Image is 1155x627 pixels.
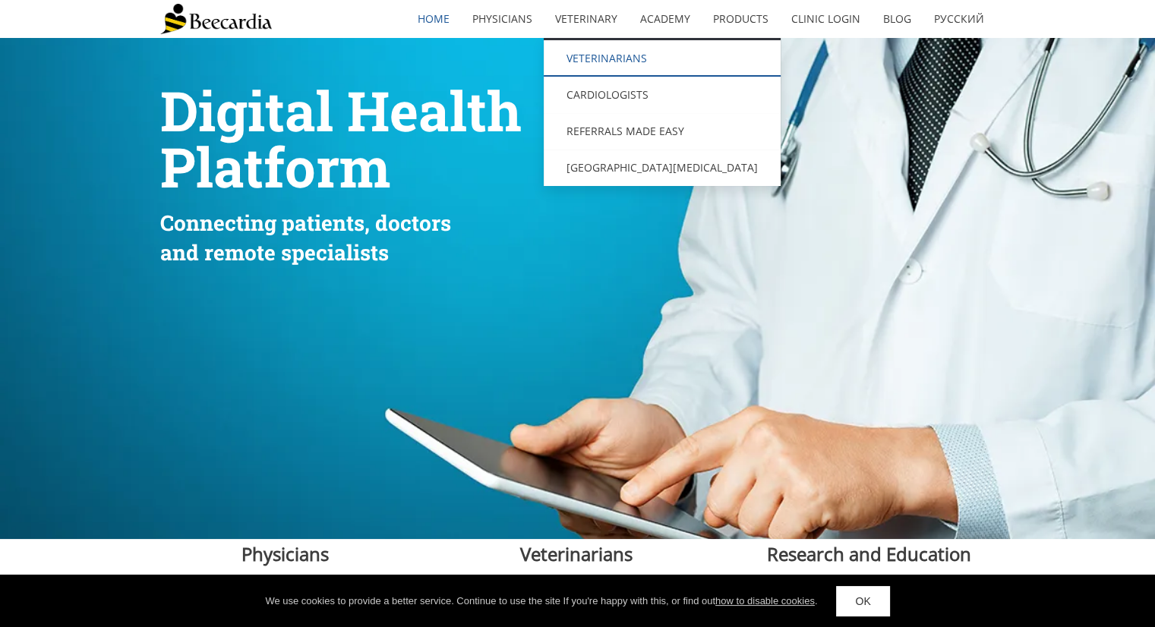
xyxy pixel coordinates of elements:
span: Research and Education [767,541,971,566]
a: Academy [629,2,702,36]
img: Beecardia [160,4,272,34]
a: Cardiologists [544,77,781,113]
span: Connecting patients, doctors [160,209,451,237]
a: Veterinarians [544,40,781,77]
a: Clinic Login [780,2,872,36]
span: Veterinarians [520,541,633,566]
div: We use cookies to provide a better service. Continue to use the site If you're happy with this, o... [265,594,817,609]
span: Platform [160,131,390,203]
a: Blog [872,2,923,36]
span: Physicians [241,541,329,566]
a: OK [836,586,889,616]
a: Products [702,2,780,36]
a: home [406,2,461,36]
a: Veterinary [544,2,629,36]
a: how to disable cookies [715,595,815,607]
a: Physicians [461,2,544,36]
span: and remote specialists [160,238,389,266]
a: Referrals Made Easy [544,113,781,150]
a: [GEOGRAPHIC_DATA][MEDICAL_DATA] [544,150,781,186]
span: Digital Health [160,74,522,147]
a: Русский [923,2,996,36]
